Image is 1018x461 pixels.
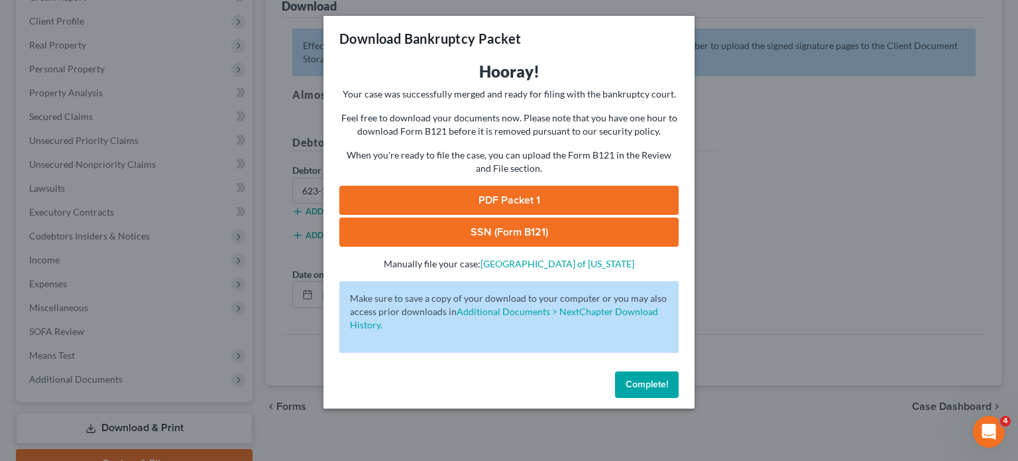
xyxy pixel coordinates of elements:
a: PDF Packet 1 [339,186,679,215]
p: When you're ready to file the case, you can upload the Form B121 in the Review and File section. [339,149,679,175]
span: Complete! [626,379,668,390]
button: Complete! [615,371,679,398]
p: Make sure to save a copy of your download to your computer or you may also access prior downloads in [350,292,668,332]
h3: Hooray! [339,61,679,82]
h3: Download Bankruptcy Packet [339,29,521,48]
p: Manually file your case: [339,257,679,271]
iframe: Intercom live chat [973,416,1005,448]
a: [GEOGRAPHIC_DATA] of [US_STATE] [481,258,634,269]
a: Additional Documents > NextChapter Download History. [350,306,658,330]
a: SSN (Form B121) [339,218,679,247]
p: Feel free to download your documents now. Please note that you have one hour to download Form B12... [339,111,679,138]
span: 4 [1000,416,1011,427]
p: Your case was successfully merged and ready for filing with the bankruptcy court. [339,88,679,101]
